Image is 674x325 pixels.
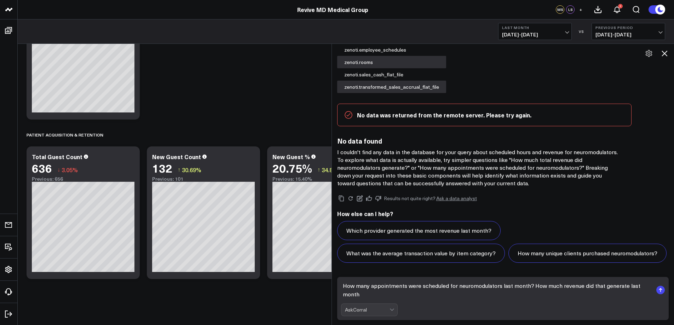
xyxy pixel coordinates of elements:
[618,4,623,8] div: 1
[595,32,661,37] span: [DATE] - [DATE]
[502,32,568,37] span: [DATE] - [DATE]
[592,23,665,40] button: Previous Period[DATE]-[DATE]
[337,68,446,81] div: zenoti.sales_cash_flat_file
[297,6,368,13] a: Revive MD Medical Group
[32,153,82,161] div: Total Guest Count
[178,165,180,174] span: ↑
[152,153,201,161] div: New Guest Count
[575,29,588,34] div: VS
[384,195,436,202] span: Results not quite right?
[508,244,667,263] button: How many unique clients purchased neuromodulators?
[152,176,255,182] div: Previous: 101
[337,210,669,217] h2: How else can I help?
[337,194,346,203] button: Copy
[62,166,78,174] span: 3.05%
[32,162,52,174] div: 636
[27,127,103,143] div: Patient Acquisition & Retention
[337,137,620,145] h3: No data found
[337,244,505,263] button: What was the average transaction value by item category?
[272,162,312,174] div: 20.75%
[272,176,375,182] div: Previous: 15.40%
[595,25,661,30] b: Previous Period
[498,23,572,40] button: Last Month[DATE]-[DATE]
[322,166,338,174] span: 34.8%
[337,221,501,240] button: Which provider generated the most revenue last month?
[345,307,390,313] div: AskCorral
[357,111,624,119] p: No data was returned from the remote server. Please try again.
[576,5,585,14] button: +
[337,43,446,56] div: zenoti.employee_schedules
[502,25,568,30] b: Last Month
[337,56,446,68] div: zenoti.rooms
[337,81,446,93] div: zenoti.transformed_sales_accrual_flat_file
[579,7,582,12] span: +
[337,148,620,187] p: I couldn't find any data in the database for your query about scheduled hours and revenue for neu...
[341,279,653,301] textarea: How many appointments were scheduled for neuromodulators last month? How much revenue did that ge...
[182,166,201,174] span: 30.69%
[317,165,320,174] span: ↑
[556,5,564,14] div: MS
[436,196,477,201] a: Ask a data analyst
[152,162,172,174] div: 132
[566,5,575,14] div: LS
[272,153,310,161] div: New Guest %
[32,176,134,182] div: Previous: 656
[57,165,60,174] span: ↓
